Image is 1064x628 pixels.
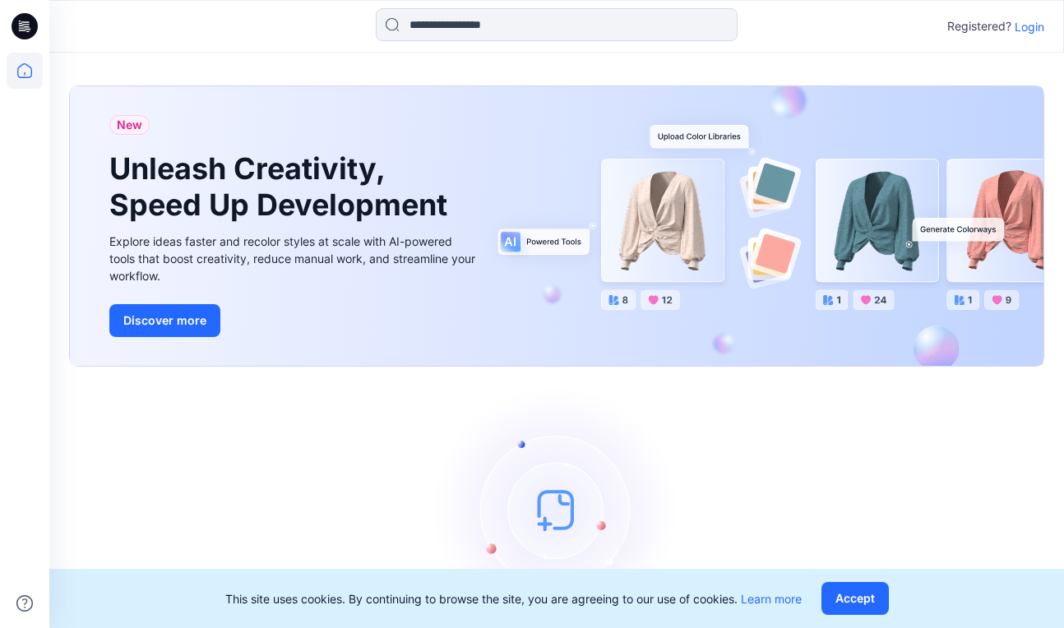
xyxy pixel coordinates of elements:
p: Registered? [947,16,1011,36]
a: Learn more [741,592,802,606]
div: Explore ideas faster and recolor styles at scale with AI-powered tools that boost creativity, red... [109,233,479,284]
p: This site uses cookies. By continuing to browse the site, you are agreeing to our use of cookies. [225,590,802,607]
p: Login [1015,18,1044,35]
h1: Unleash Creativity, Speed Up Development [109,151,455,222]
a: Discover more [109,304,479,337]
span: New [117,115,142,135]
button: Discover more [109,304,220,337]
button: Accept [821,582,889,615]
